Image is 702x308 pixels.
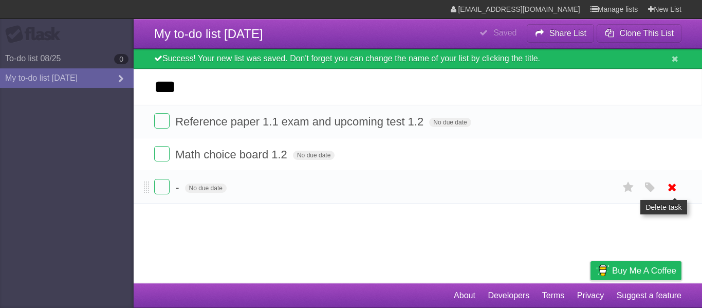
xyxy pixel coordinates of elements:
[493,28,516,37] b: Saved
[185,184,227,193] span: No due date
[5,25,67,44] div: Flask
[590,261,681,280] a: Buy me a coffee
[154,113,170,129] label: Done
[154,146,170,161] label: Done
[577,286,604,305] a: Privacy
[617,286,681,305] a: Suggest a feature
[134,49,702,69] div: Success! Your new list was saved. Don't forget you can change the name of your list by clicking t...
[175,181,181,194] span: -
[175,115,426,128] span: Reference paper 1.1 exam and upcoming test 1.2
[175,148,290,161] span: Math choice board 1.2
[619,179,638,196] label: Star task
[488,286,529,305] a: Developers
[154,179,170,194] label: Done
[527,24,595,43] button: Share List
[619,29,674,38] b: Clone This List
[597,24,681,43] button: Clone This List
[596,262,609,279] img: Buy me a coffee
[293,151,335,160] span: No due date
[429,118,471,127] span: No due date
[612,262,676,280] span: Buy me a coffee
[454,286,475,305] a: About
[549,29,586,38] b: Share List
[154,27,263,41] span: My to-do list [DATE]
[542,286,565,305] a: Terms
[114,54,128,64] b: 0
